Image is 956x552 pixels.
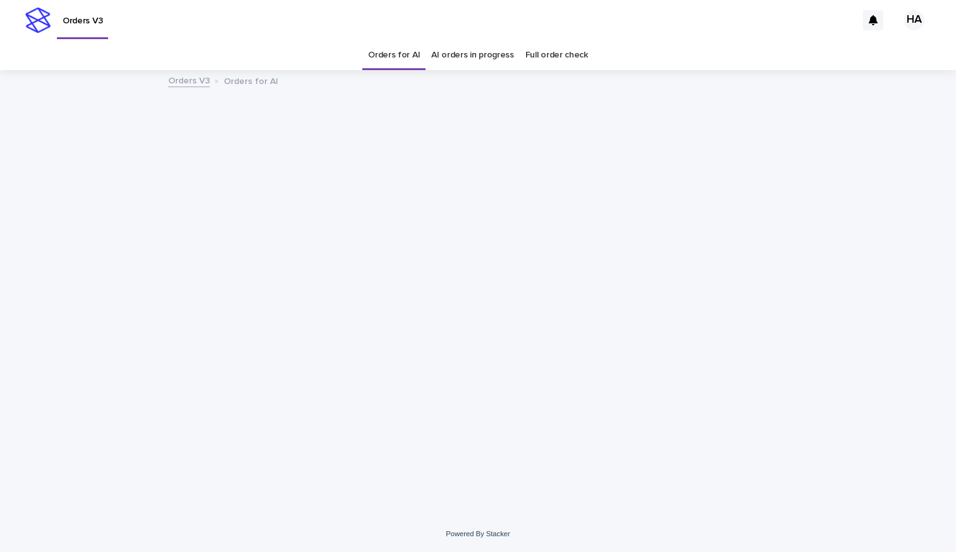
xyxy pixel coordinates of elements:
[25,8,51,33] img: stacker-logo-s-only.png
[224,73,278,87] p: Orders for AI
[368,40,420,70] a: Orders for AI
[525,40,588,70] a: Full order check
[431,40,514,70] a: AI orders in progress
[446,530,510,537] a: Powered By Stacker
[168,73,210,87] a: Orders V3
[904,10,924,30] div: HA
